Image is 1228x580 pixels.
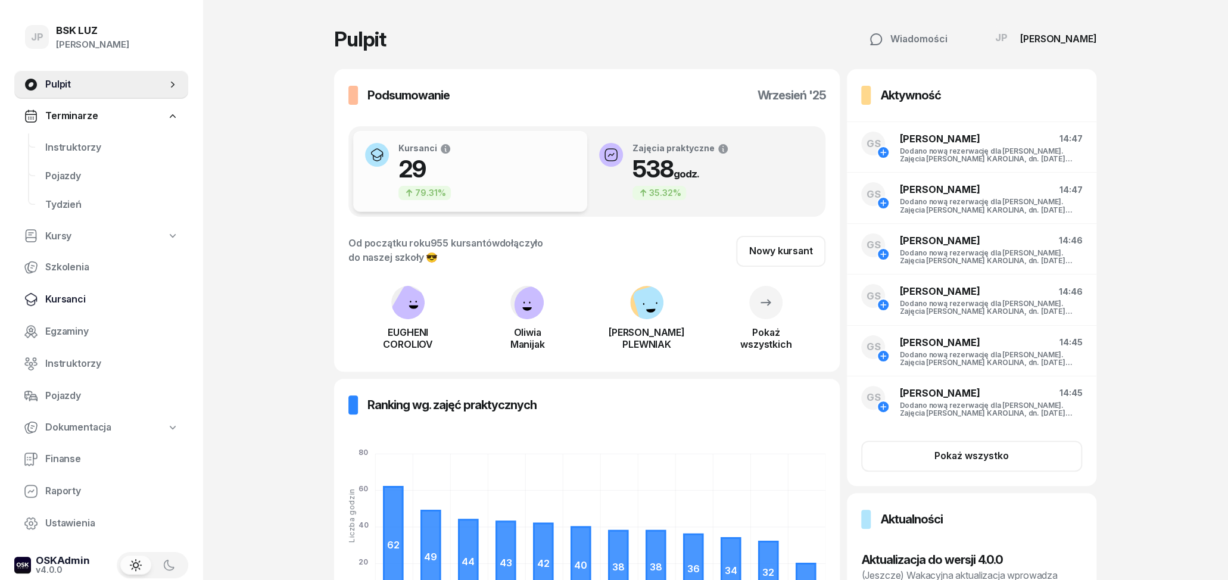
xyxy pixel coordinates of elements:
a: Finanse [14,445,188,473]
div: [PERSON_NAME] [56,37,129,52]
div: EUGHENI COROLIOV [348,326,467,350]
a: Kursy [14,223,188,250]
a: Pojazdy [14,382,188,410]
span: 14:46 [1059,286,1082,297]
span: GS [866,342,880,352]
span: [PERSON_NAME] [899,285,980,297]
span: 14:45 [1059,337,1082,347]
a: Egzaminy [14,317,188,346]
span: 14:46 [1059,235,1082,245]
span: GS [866,392,880,403]
span: 14:47 [1059,133,1082,144]
a: Terminarze [14,102,188,130]
span: 14:45 [1059,388,1082,398]
button: Kursanci2979.31% [353,131,587,212]
small: godz. [674,168,699,180]
button: Wiadomości [856,24,961,55]
h1: Pulpit [334,29,386,49]
span: [PERSON_NAME] [899,133,980,145]
span: JP [995,33,1008,43]
div: Zajęcia praktyczne [632,143,729,155]
div: Nowy kursant [749,244,812,259]
span: Raporty [45,484,179,499]
tspan: 40 [359,520,369,529]
div: v4.0.0 [36,566,90,574]
div: Kursanci [398,143,451,155]
span: Ustawienia [45,516,179,531]
h3: Ranking wg. zajęć praktycznych [367,395,537,414]
div: Dodano nową rezerwację dla [PERSON_NAME]. Zajęcia [PERSON_NAME] KAROLINA, dn. [DATE] 12:00 - 14:00 [899,147,1082,163]
div: OSKAdmin [36,556,90,566]
div: Liczba godzin [348,488,356,542]
span: Pojazdy [45,388,179,404]
a: Pokażwszystkich [706,300,825,350]
span: Kursanci [45,292,179,307]
a: Raporty [14,477,188,506]
span: Pulpit [45,77,167,92]
a: Ustawienia [14,509,188,538]
span: JP [31,32,43,42]
div: Dodano nową rezerwację dla [PERSON_NAME]. Zajęcia [PERSON_NAME] KAROLINA, dn. [DATE] 12:00 - 14:00 [899,351,1082,366]
h1: 29 [398,155,451,183]
tspan: 80 [359,447,368,456]
div: Dodano nową rezerwację dla [PERSON_NAME]. Zajęcia [PERSON_NAME] KAROLINA, dn. [DATE] 12:00 - 14:00 [899,300,1082,315]
a: Dokumentacja [14,414,188,441]
span: Instruktorzy [45,356,179,372]
div: Od początku roku dołączyło do naszej szkoły 😎 [348,236,543,264]
a: Kursanci [14,285,188,314]
div: 79.31% [398,186,451,200]
div: Pokaż wszystkich [706,326,825,350]
span: GS [866,240,880,250]
h3: Aktualności [880,510,942,529]
div: Dodano nową rezerwację dla [PERSON_NAME]. Zajęcia [PERSON_NAME] KAROLINA, dn. [DATE] 12:00 - 14:00 [899,401,1082,417]
span: GS [866,291,880,301]
span: GS [866,189,880,199]
a: Instruktorzy [36,133,188,162]
span: Tydzień [45,197,179,213]
span: Pojazdy [45,169,179,184]
a: Pojazdy [36,162,188,191]
a: Pulpit [14,70,188,99]
span: 14:47 [1059,185,1082,195]
button: Pokaż wszystko [861,441,1082,472]
a: Nowy kursant [736,236,825,267]
span: Terminarze [45,108,98,124]
img: logo-xs-dark@2x.png [14,557,31,573]
span: [PERSON_NAME] [899,336,980,348]
span: GS [866,139,880,149]
div: Wiadomości [869,32,948,47]
span: Finanse [45,451,179,467]
div: Oliwia Manijak [467,326,587,350]
div: Dodano nową rezerwację dla [PERSON_NAME]. Zajęcia [PERSON_NAME] KAROLINA, dn. [DATE] 14:00 - 16:00 [899,249,1082,264]
h3: Aktywność [880,86,940,105]
span: [PERSON_NAME] [899,183,980,195]
span: Dokumentacja [45,420,111,435]
tspan: 60 [359,484,368,493]
h3: wrzesień '25 [757,86,825,105]
div: Dodano nową rezerwację dla [PERSON_NAME]. Zajęcia [PERSON_NAME] KAROLINA, dn. [DATE] 12:00 - 14:00 [899,198,1082,213]
span: Instruktorzy [45,140,179,155]
span: [PERSON_NAME] [899,387,980,399]
h1: 538 [632,155,729,183]
a: OliwiaManijak [467,310,587,350]
span: [PERSON_NAME] [899,235,980,247]
div: 35.32% [632,186,686,200]
a: Tydzień [36,191,188,219]
h3: Aktualizacja do wersji 4.0.0 [861,550,1082,569]
a: Instruktorzy [14,350,188,378]
div: Pokaż wszystko [934,448,1009,464]
div: [PERSON_NAME] [1020,34,1096,43]
a: [PERSON_NAME]PLEWNIAK [587,310,706,350]
span: Kursy [45,229,71,244]
h3: Podsumowanie [367,86,450,105]
a: AktywnośćGS[PERSON_NAME]14:47Dodano nową rezerwację dla [PERSON_NAME]. Zajęcia [PERSON_NAME] KARO... [847,69,1096,486]
div: [PERSON_NAME] PLEWNIAK [587,326,706,350]
a: EUGHENICOROLIOV [348,310,467,350]
tspan: 20 [359,557,368,566]
a: Szkolenia [14,253,188,282]
button: Zajęcia praktyczne538godz.35.32% [587,131,821,212]
span: Egzaminy [45,324,179,339]
span: Szkolenia [45,260,179,275]
div: BSK LUZ [56,26,129,36]
span: 955 kursantów [430,237,499,249]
